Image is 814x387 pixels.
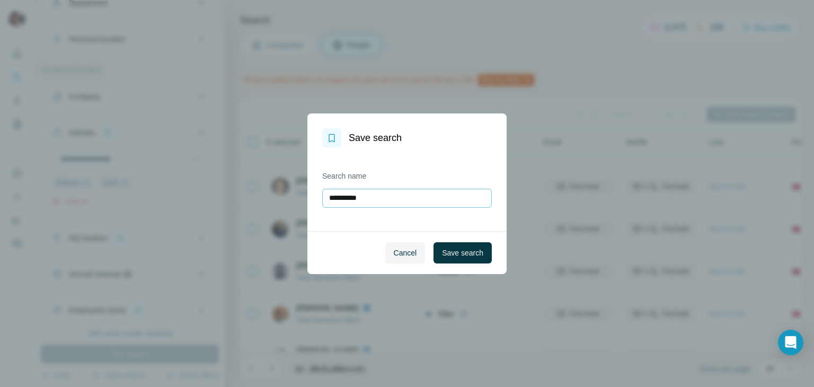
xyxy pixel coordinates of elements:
[349,130,402,145] h1: Save search
[778,330,803,355] div: Open Intercom Messenger
[385,242,426,263] button: Cancel
[433,242,492,263] button: Save search
[394,248,417,258] span: Cancel
[442,248,483,258] span: Save search
[322,171,492,181] label: Search name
